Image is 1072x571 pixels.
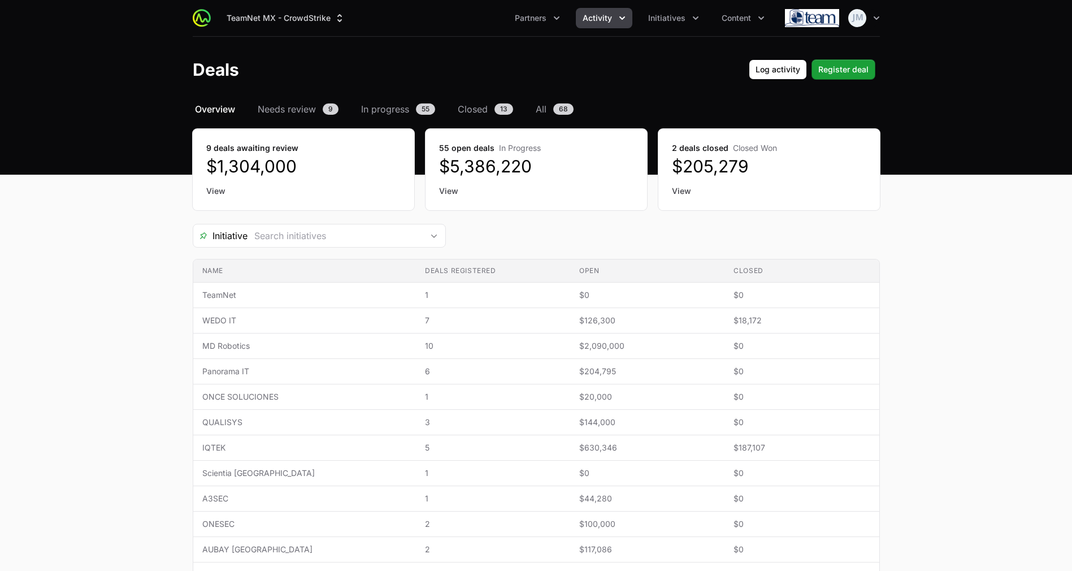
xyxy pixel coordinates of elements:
[202,544,407,555] span: AUBAY [GEOGRAPHIC_DATA]
[515,12,546,24] span: Partners
[193,229,248,243] span: Initiative
[425,417,561,428] span: 3
[733,143,777,153] span: Closed Won
[423,224,445,247] div: Open
[202,493,407,504] span: A3SEC
[734,366,870,377] span: $0
[553,103,574,115] span: 68
[193,59,239,80] h1: Deals
[202,315,407,326] span: WEDO IT
[672,156,866,176] dd: $205,279
[536,102,546,116] span: All
[425,544,561,555] span: 2
[206,185,401,197] a: View
[672,185,866,197] a: View
[494,103,513,115] span: 13
[202,417,407,428] span: QUALISYS
[734,289,870,301] span: $0
[416,103,435,115] span: 55
[579,391,715,403] span: $20,000
[785,7,839,29] img: TeamNet MX
[220,8,352,28] div: Supplier switch menu
[672,142,866,154] dt: 2 deals closed
[724,259,879,283] th: Closed
[248,224,423,247] input: Search initiatives
[848,9,866,27] img: Juan Manuel Zuleta
[425,391,561,403] span: 1
[499,143,541,153] span: In Progress
[458,102,488,116] span: Closed
[756,63,800,76] span: Log activity
[749,59,875,80] div: Primary actions
[576,8,632,28] div: Activity menu
[734,544,870,555] span: $0
[202,366,407,377] span: Panorama IT
[425,315,561,326] span: 7
[202,289,407,301] span: TeamNet
[439,185,633,197] a: View
[734,315,870,326] span: $18,172
[202,518,407,530] span: ONESEC
[533,102,576,116] a: All68
[818,63,869,76] span: Register deal
[439,142,633,154] dt: 55 open deals
[579,340,715,352] span: $2,090,000
[579,289,715,301] span: $0
[361,102,409,116] span: In progress
[255,102,341,116] a: Needs review9
[193,9,211,27] img: ActivitySource
[193,102,237,116] a: Overview
[425,518,561,530] span: 2
[202,391,407,403] span: ONCE SOLUCIONES
[579,493,715,504] span: $44,280
[734,417,870,428] span: $0
[734,468,870,479] span: $0
[193,102,880,116] nav: Deals navigation
[715,8,771,28] button: Content
[811,59,875,80] button: Register deal
[648,12,685,24] span: Initiatives
[202,340,407,352] span: MD Robotics
[734,442,870,453] span: $187,107
[211,8,771,28] div: Main navigation
[579,518,715,530] span: $100,000
[579,315,715,326] span: $126,300
[722,12,751,24] span: Content
[641,8,706,28] div: Initiatives menu
[220,8,352,28] button: TeamNet MX - CrowdStrike
[202,442,407,453] span: IQTEK
[579,544,715,555] span: $117,086
[570,259,724,283] th: Open
[258,102,316,116] span: Needs review
[202,468,407,479] span: Scientia [GEOGRAPHIC_DATA]
[206,142,401,154] dt: 9 deals awaiting review
[749,59,807,80] button: Log activity
[579,468,715,479] span: $0
[715,8,771,28] div: Content menu
[579,417,715,428] span: $144,000
[195,102,235,116] span: Overview
[579,366,715,377] span: $204,795
[734,340,870,352] span: $0
[425,340,561,352] span: 10
[455,102,515,116] a: Closed13
[359,102,437,116] a: In progress55
[508,8,567,28] button: Partners
[734,518,870,530] span: $0
[323,103,338,115] span: 9
[425,493,561,504] span: 1
[583,12,612,24] span: Activity
[425,289,561,301] span: 1
[425,468,561,479] span: 1
[641,8,706,28] button: Initiatives
[416,259,570,283] th: Deals registered
[193,259,416,283] th: Name
[734,493,870,504] span: $0
[425,366,561,377] span: 6
[206,156,401,176] dd: $1,304,000
[579,442,715,453] span: $630,346
[439,156,633,176] dd: $5,386,220
[576,8,632,28] button: Activity
[734,391,870,403] span: $0
[508,8,567,28] div: Partners menu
